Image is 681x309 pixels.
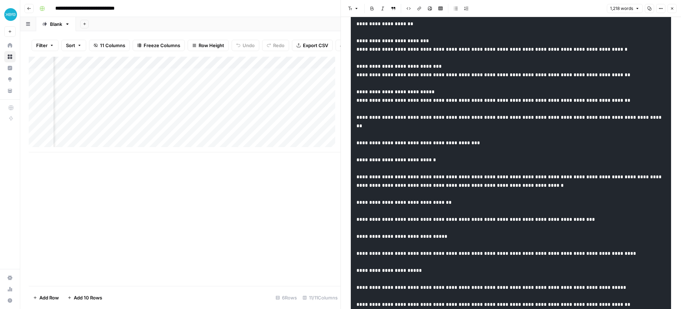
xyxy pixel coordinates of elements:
button: Help + Support [4,295,16,306]
a: Home [4,40,16,51]
div: Blank [50,21,62,28]
span: Undo [243,42,255,49]
button: Filter [32,40,59,51]
span: Freeze Columns [144,42,180,49]
span: 11 Columns [100,42,125,49]
button: Workspace: XeroOps [4,6,16,23]
span: Sort [66,42,75,49]
a: Opportunities [4,74,16,85]
button: Add 10 Rows [63,292,106,303]
span: Add Row [39,294,59,301]
button: Redo [262,40,289,51]
button: Add Row [29,292,63,303]
span: Row Height [199,42,224,49]
button: Export CSV [292,40,333,51]
span: Add 10 Rows [74,294,102,301]
a: Your Data [4,85,16,96]
a: Insights [4,62,16,74]
span: Redo [273,42,284,49]
button: Sort [61,40,86,51]
a: Settings [4,272,16,283]
div: 6 Rows [273,292,300,303]
button: Undo [232,40,259,51]
img: XeroOps Logo [4,8,17,21]
button: 1,218 words [607,4,643,13]
span: Export CSV [303,42,328,49]
a: Browse [4,51,16,62]
div: 11/11 Columns [300,292,340,303]
a: Blank [36,17,76,31]
button: Row Height [188,40,229,51]
a: Usage [4,283,16,295]
span: 1,218 words [610,5,633,12]
span: Filter [36,42,48,49]
button: Freeze Columns [133,40,185,51]
button: 11 Columns [89,40,130,51]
